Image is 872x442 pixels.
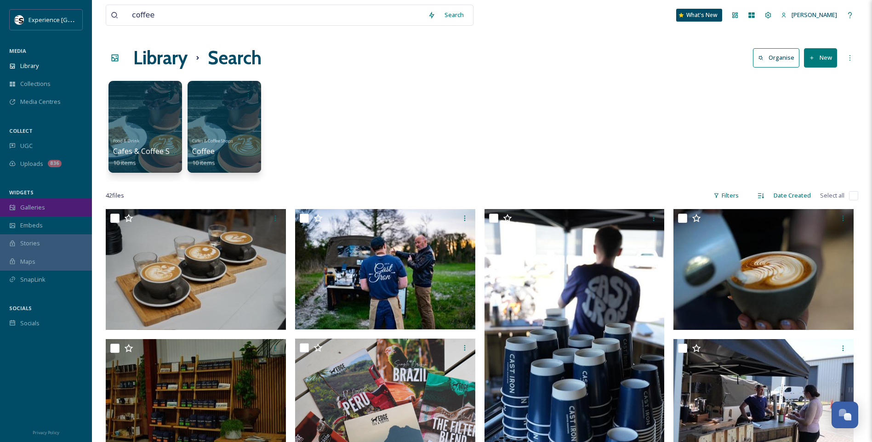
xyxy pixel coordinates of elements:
[804,48,837,67] button: New
[192,136,233,167] a: Cafes & Coffee ShopsCoffee10 items
[208,44,262,72] h1: Search
[192,138,233,144] span: Cafes & Coffee Shops
[20,159,43,168] span: Uploads
[832,402,858,428] button: Open Chat
[33,430,59,436] span: Privacy Policy
[106,191,124,200] span: 42 file s
[20,79,51,88] span: Collections
[9,305,32,312] span: SOCIALS
[15,15,24,24] img: WSCC%20ES%20Socials%20Icon%20-%20Secondary%20-%20Black.jpg
[28,15,120,24] span: Experience [GEOGRAPHIC_DATA]
[9,127,33,134] span: COLLECT
[133,44,188,72] a: Library
[20,142,33,150] span: UGC
[20,275,46,284] span: SnapLink
[33,426,59,437] a: Privacy Policy
[113,136,187,167] a: Food & DrinkCafes & Coffee Shops10 items
[769,187,815,204] div: Date Created
[295,209,475,329] img: Cast Iron 6.jpg
[20,62,39,70] span: Library
[113,138,139,144] span: Food & Drink
[776,6,842,24] a: [PERSON_NAME]
[709,187,743,204] div: Filters
[673,209,854,330] img: Cast Iron 4.jpg
[440,6,468,24] div: Search
[20,319,40,328] span: Socials
[127,5,423,25] input: Search your library
[20,239,40,248] span: Stories
[820,191,844,200] span: Select all
[113,146,187,156] span: Cafes & Coffee Shops
[792,11,837,19] span: [PERSON_NAME]
[48,160,62,167] div: 836
[753,48,799,67] button: Organise
[20,221,43,230] span: Embeds
[192,146,215,156] span: Coffee
[9,189,34,196] span: WIDGETS
[9,47,26,54] span: MEDIA
[20,203,45,212] span: Galleries
[676,9,722,22] a: What's New
[106,209,286,330] img: Cast Iron 7.jpg
[20,97,61,106] span: Media Centres
[113,159,136,167] span: 10 items
[192,159,215,167] span: 10 items
[20,257,35,266] span: Maps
